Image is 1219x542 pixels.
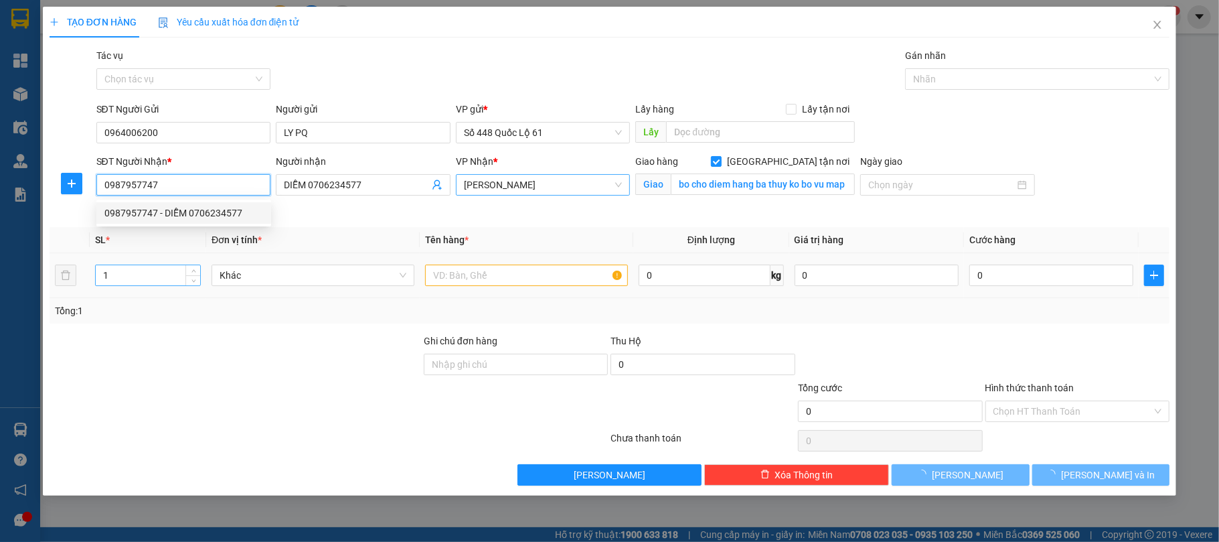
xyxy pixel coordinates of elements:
[1032,464,1170,486] button: [PERSON_NAME] và In
[574,468,645,482] span: [PERSON_NAME]
[609,431,797,454] div: Chưa thanh toán
[55,303,471,318] div: Tổng: 1
[212,234,262,245] span: Đơn vị tính
[905,50,946,61] label: Gán nhãn
[868,178,1015,192] input: Ngày giao
[671,174,855,195] input: Giao tận nơi
[797,102,855,117] span: Lấy tận nơi
[50,17,137,27] span: TẠO ĐƠN HÀNG
[892,464,1030,486] button: [PERSON_NAME]
[860,156,902,167] label: Ngày giao
[96,202,271,224] div: 0987957747 - DIỄM 0706234577
[687,234,735,245] span: Định lượng
[464,123,623,143] span: Số 448 Quốc Lộ 61
[917,470,932,479] span: loading
[635,121,666,143] span: Lấy
[424,336,497,346] label: Ghi chú đơn hàng
[1139,7,1176,44] button: Close
[798,383,842,393] span: Tổng cước
[96,102,271,117] div: SĐT Người Gửi
[95,234,106,245] span: SL
[220,265,406,285] span: Khác
[722,154,855,169] span: [GEOGRAPHIC_DATA] tận nơi
[985,383,1074,393] label: Hình thức thanh toán
[464,175,623,195] span: Khánh Hoà
[1145,270,1163,281] span: plus
[1046,470,1061,479] span: loading
[775,468,833,482] span: Xóa Thông tin
[517,464,702,486] button: [PERSON_NAME]
[1152,19,1163,30] span: close
[158,17,169,28] img: icon
[96,154,271,169] div: SĐT Người Nhận
[704,464,889,486] button: deleteXóa Thông tin
[158,17,299,27] span: Yêu cầu xuất hóa đơn điện tử
[425,234,469,245] span: Tên hàng
[456,102,631,117] div: VP gửi
[666,121,855,143] input: Dọc đường
[189,267,197,275] span: up
[55,265,76,286] button: delete
[635,156,678,167] span: Giao hàng
[425,265,628,286] input: VD: Bàn, Ghế
[276,154,451,169] div: Người nhận
[432,180,442,190] span: user-add
[795,234,844,245] span: Giá trị hàng
[456,156,493,167] span: VP Nhận
[1061,468,1155,482] span: [PERSON_NAME] và In
[185,275,200,285] span: Decrease Value
[104,206,263,220] div: 0987957747 - DIỄM 0706234577
[50,17,59,27] span: plus
[795,265,959,286] input: 0
[969,234,1015,245] span: Cước hàng
[611,336,641,346] span: Thu Hộ
[1144,265,1164,286] button: plus
[424,354,608,375] input: Ghi chú đơn hàng
[62,178,82,189] span: plus
[932,468,1003,482] span: [PERSON_NAME]
[770,265,784,286] span: kg
[760,470,770,480] span: delete
[96,50,123,61] label: Tác vụ
[635,174,671,195] span: Giao
[189,277,197,285] span: down
[276,102,451,117] div: Người gửi
[185,265,200,275] span: Increase Value
[61,173,82,194] button: plus
[635,104,674,115] span: Lấy hàng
